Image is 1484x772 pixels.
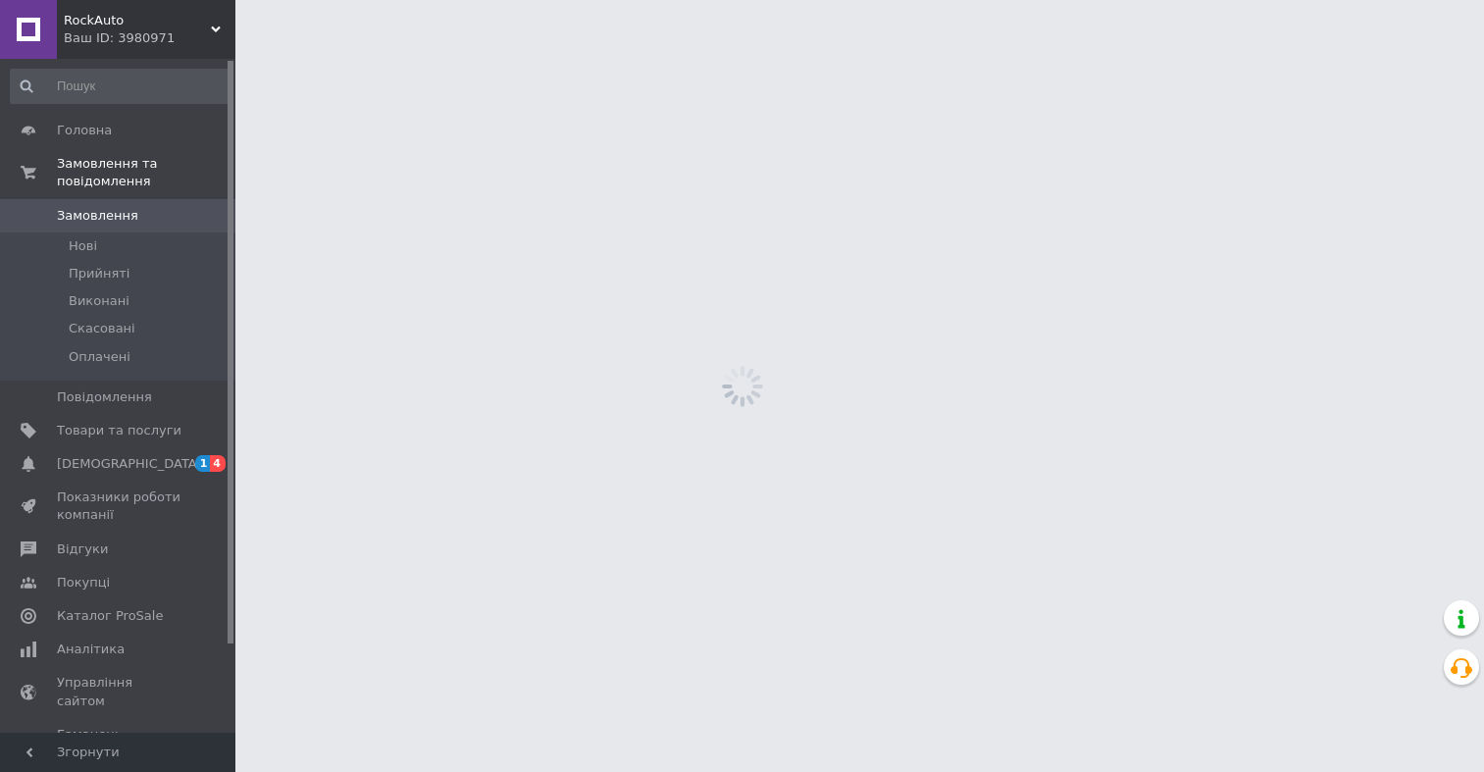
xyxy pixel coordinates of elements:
span: Покупці [57,574,110,592]
span: Замовлення та повідомлення [57,155,235,190]
span: 1 [195,455,211,472]
span: Показники роботи компанії [57,489,181,524]
input: Пошук [10,69,231,104]
span: Замовлення [57,207,138,225]
span: RockAuto [64,12,211,29]
span: Прийняті [69,265,129,283]
span: Повідомлення [57,388,152,406]
span: Оплачені [69,348,130,366]
span: Нові [69,237,97,255]
span: Гаманець компанії [57,726,181,761]
span: Відгуки [57,540,108,558]
span: [DEMOGRAPHIC_DATA] [57,455,202,473]
span: Виконані [69,292,129,310]
span: Каталог ProSale [57,607,163,625]
span: Головна [57,122,112,139]
span: Аналітика [57,641,125,658]
span: Управління сайтом [57,674,181,709]
span: Товари та послуги [57,422,181,439]
span: 4 [210,455,226,472]
div: Ваш ID: 3980971 [64,29,235,47]
span: Скасовані [69,320,135,337]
